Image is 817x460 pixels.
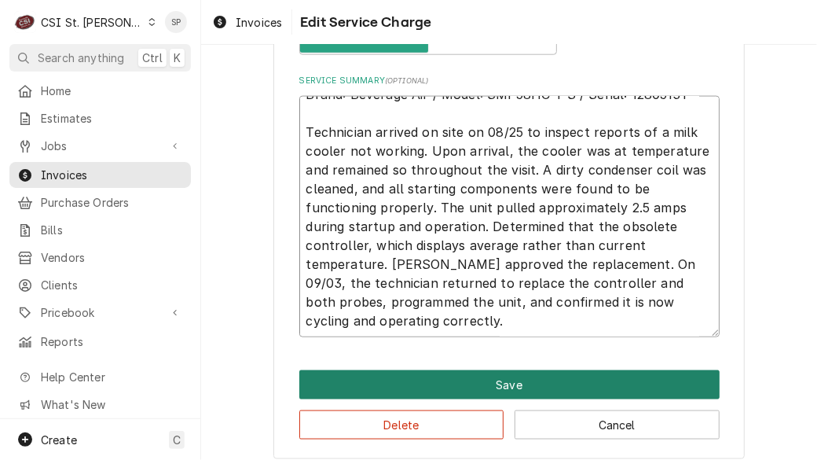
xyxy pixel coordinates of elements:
span: C [173,432,181,448]
div: CSI St. [PERSON_NAME] [41,14,143,31]
button: Search anythingCtrlK [9,44,191,72]
div: Button Group Row [299,370,720,399]
span: Bills [41,222,183,238]
div: C [14,11,36,33]
span: Help Center [41,369,181,385]
a: Purchase Orders [9,190,191,215]
span: Search anything [38,50,124,66]
span: Invoices [236,14,282,31]
a: Home [9,78,191,104]
a: Go to Pricebook [9,300,191,326]
span: Edit Service Charge [295,12,431,33]
span: Home [41,83,183,99]
span: Jobs [41,138,159,154]
a: Estimates [9,105,191,131]
span: What's New [41,396,181,413]
a: Go to Help Center [9,364,191,390]
textarea: Brand: Beverage Air / Model: SMF58HC-1-S / Serial: 12805131 Technician arrived on site on 08/25 t... [299,96,720,337]
span: Pricebook [41,304,159,321]
button: Delete [299,410,504,440]
span: Estimates [41,110,183,127]
a: Go to What's New [9,392,191,418]
span: ( optional ) [385,76,429,85]
a: Vendors [9,245,191,270]
span: Clients [41,277,183,293]
span: Reports [41,333,183,350]
div: Button Group Row [299,399,720,440]
div: Shelley Politte's Avatar [165,11,187,33]
div: CSI St. Louis's Avatar [14,11,36,33]
span: Ctrl [142,50,163,66]
span: K [174,50,181,66]
span: Invoices [41,167,183,183]
button: Cancel [515,410,720,440]
div: Button Group [299,370,720,440]
a: Reports [9,329,191,355]
label: Service Summary [299,75,720,87]
a: Go to Jobs [9,133,191,159]
span: Create [41,433,77,447]
span: Purchase Orders [41,194,183,211]
a: Invoices [206,9,288,35]
a: Invoices [9,162,191,188]
a: Clients [9,272,191,298]
button: Save [299,370,720,399]
div: Service Summary [299,75,720,337]
a: Bills [9,217,191,243]
div: SP [165,11,187,33]
span: Vendors [41,249,183,266]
